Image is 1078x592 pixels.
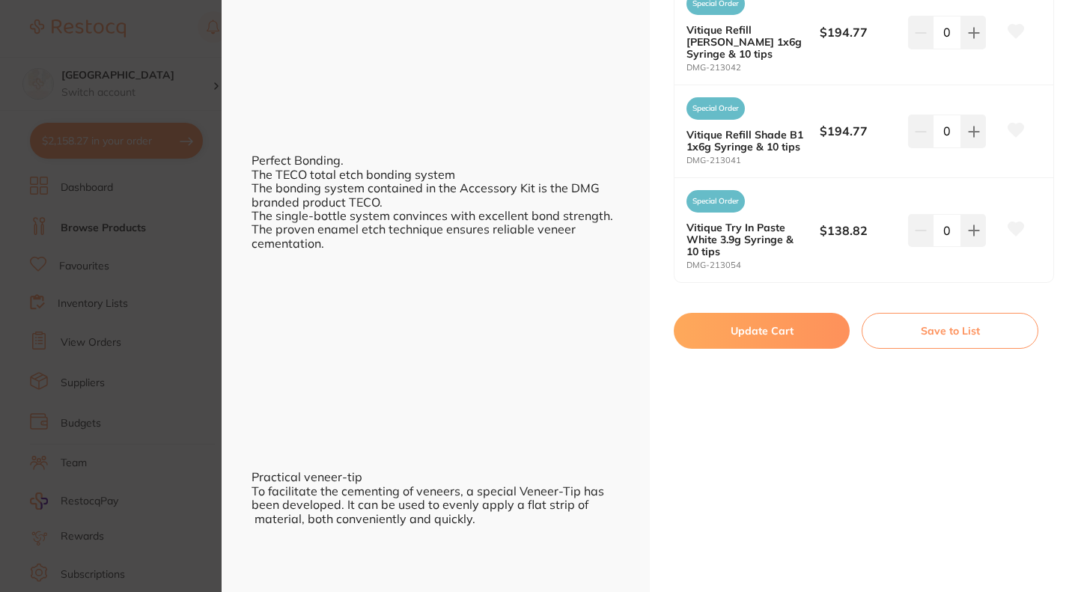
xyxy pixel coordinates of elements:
b: $138.82 [820,222,900,239]
button: Save to List [862,313,1038,349]
span: Special Order [686,97,745,120]
b: $194.77 [820,123,900,139]
b: Vitique Refill Shade B1 1x6g Syringe & 10 tips [686,129,806,153]
b: Vitique Try In Paste White 3.9g Syringe & 10 tips [686,222,806,257]
small: DMG-213042 [686,63,820,73]
span: Special Order [686,190,745,213]
small: DMG-213054 [686,260,820,270]
b: $194.77 [820,24,900,40]
button: Update Cart [674,313,850,349]
small: DMG-213041 [686,156,820,165]
b: Vitique Refill [PERSON_NAME] 1x6g Syringe & 10 tips [686,24,806,60]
